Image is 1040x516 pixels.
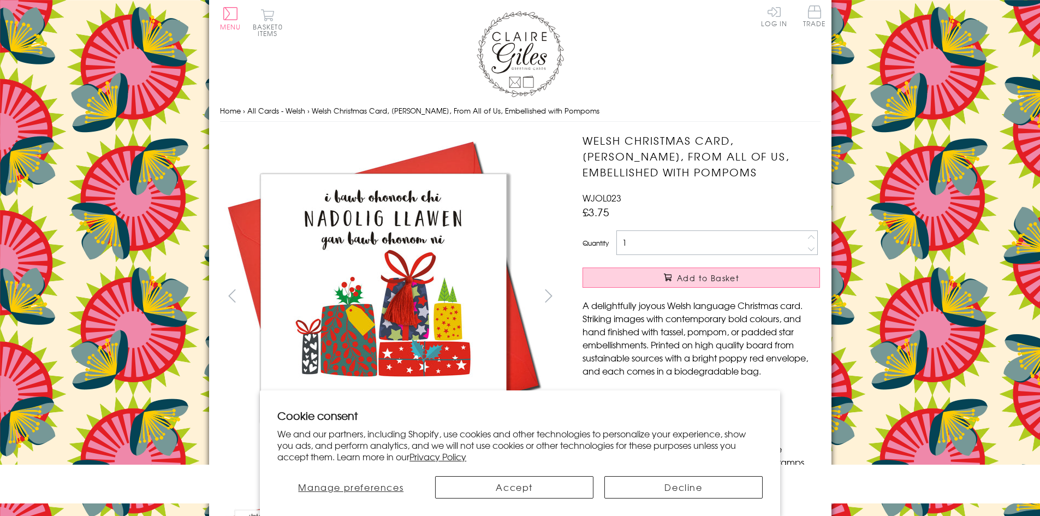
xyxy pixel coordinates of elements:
a: Home [220,105,241,116]
label: Quantity [583,238,609,248]
button: Add to Basket [583,268,820,288]
span: WJOL023 [583,191,621,204]
button: Accept [435,476,593,499]
a: Privacy Policy [409,450,466,463]
h1: Welsh Christmas Card, [PERSON_NAME], From All of Us, Embellished with Pompoms [583,133,820,180]
button: Menu [220,7,241,30]
button: next [536,283,561,308]
img: Welsh Christmas Card, Nadolig Llawen, From All of Us, Embellished with Pompoms [219,133,547,460]
span: £3.75 [583,204,609,220]
button: prev [220,283,245,308]
a: Trade [803,5,826,29]
button: Manage preferences [277,476,424,499]
img: Welsh Christmas Card, Nadolig Llawen, From All of Us, Embellished with Pompoms [561,133,888,460]
span: › [243,105,245,116]
a: Log In [761,5,787,27]
p: We and our partners, including Shopify, use cookies and other technologies to personalize your ex... [277,428,763,462]
button: Decline [604,476,763,499]
span: Trade [803,5,826,27]
span: Welsh Christmas Card, [PERSON_NAME], From All of Us, Embellished with Pompoms [312,105,599,116]
span: Add to Basket [677,272,739,283]
span: Menu [220,22,241,32]
span: 0 items [258,22,283,38]
span: Manage preferences [298,481,403,494]
h2: Cookie consent [277,408,763,423]
span: › [307,105,310,116]
button: Basket0 items [253,9,283,37]
img: Claire Giles Greetings Cards [477,11,564,97]
a: All Cards - Welsh [247,105,305,116]
p: A delightfully joyous Welsh language Christmas card. Striking images with contemporary bold colou... [583,299,820,377]
nav: breadcrumbs [220,100,821,122]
